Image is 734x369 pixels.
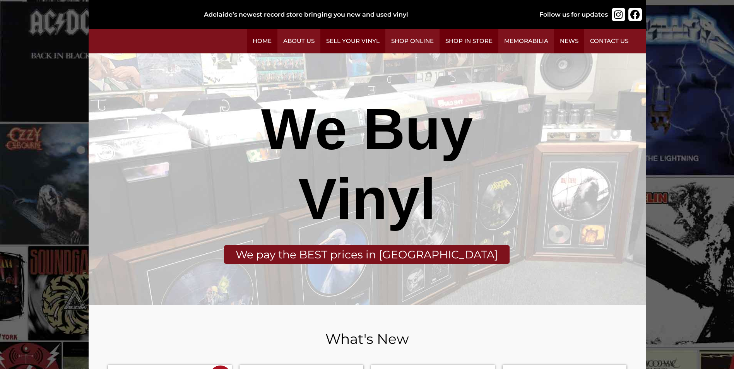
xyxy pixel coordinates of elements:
div: Slides [89,53,646,305]
a: Shop in Store [440,29,498,53]
h2: What's New [108,332,626,346]
a: We Buy VinylWe pay the BEST prices in [GEOGRAPHIC_DATA] [89,53,646,305]
a: Home [247,29,277,53]
div: Follow us for updates [539,10,608,19]
div: We Buy Vinyl [196,94,538,234]
a: Shop Online [385,29,440,53]
a: Memorabilia [498,29,554,53]
a: Sell Your Vinyl [320,29,385,53]
a: News [554,29,584,53]
div: Adelaide’s newest record store bringing you new and used vinyl [204,10,514,19]
a: About Us [277,29,320,53]
div: We pay the BEST prices in [GEOGRAPHIC_DATA] [224,245,510,264]
a: Contact Us [584,29,634,53]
